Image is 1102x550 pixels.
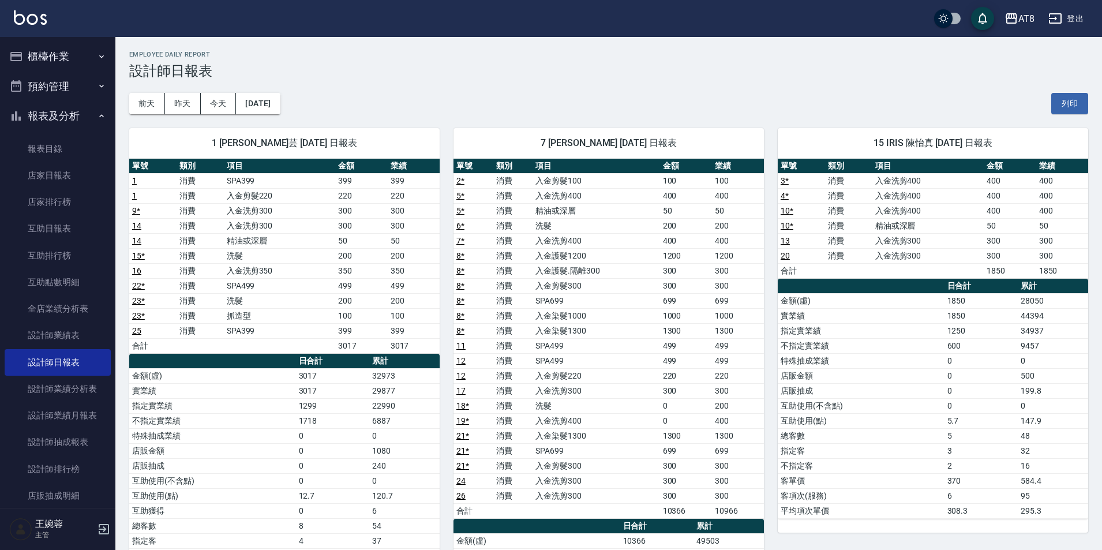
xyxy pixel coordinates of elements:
[825,188,872,203] td: 消費
[944,473,1018,488] td: 370
[825,248,872,263] td: 消費
[5,482,111,509] a: 店販抽成明細
[660,173,712,188] td: 100
[778,338,944,353] td: 不指定實業績
[165,93,201,114] button: 昨天
[224,159,336,174] th: 項目
[1036,203,1088,218] td: 400
[224,278,336,293] td: SPA499
[335,203,387,218] td: 300
[712,173,764,188] td: 100
[712,368,764,383] td: 220
[388,308,440,323] td: 100
[335,159,387,174] th: 金額
[1036,173,1088,188] td: 400
[533,368,659,383] td: 入金剪髮220
[1018,443,1088,458] td: 32
[335,173,387,188] td: 399
[335,248,387,263] td: 200
[781,251,790,260] a: 20
[533,203,659,218] td: 精油或深層
[177,293,224,308] td: 消費
[533,293,659,308] td: SPA699
[781,236,790,245] a: 13
[369,368,440,383] td: 32973
[224,248,336,263] td: 洗髮
[129,51,1088,58] h2: Employee Daily Report
[493,458,533,473] td: 消費
[335,323,387,338] td: 399
[129,398,296,413] td: 指定實業績
[778,279,1088,519] table: a dense table
[177,263,224,278] td: 消費
[224,323,336,338] td: SPA399
[456,491,466,500] a: 26
[143,137,426,149] span: 1 [PERSON_NAME]芸 [DATE] 日報表
[984,188,1036,203] td: 400
[533,263,659,278] td: 入金護髮.隔離300
[1018,473,1088,488] td: 584.4
[533,458,659,473] td: 入金剪髮300
[1036,263,1088,278] td: 1850
[35,518,94,530] h5: 王婉蓉
[712,293,764,308] td: 699
[1018,293,1088,308] td: 28050
[224,218,336,233] td: 入金洗剪300
[1018,383,1088,398] td: 199.8
[224,188,336,203] td: 入金剪髮220
[984,263,1036,278] td: 1850
[778,308,944,323] td: 實業績
[129,368,296,383] td: 金額(虛)
[660,338,712,353] td: 499
[129,443,296,458] td: 店販金額
[984,248,1036,263] td: 300
[9,518,32,541] img: Person
[660,368,712,383] td: 220
[335,308,387,323] td: 100
[984,159,1036,174] th: 金額
[660,308,712,323] td: 1000
[467,137,750,149] span: 7 [PERSON_NAME] [DATE] 日報表
[388,188,440,203] td: 220
[129,488,296,503] td: 互助使用(點)
[1018,323,1088,338] td: 34937
[712,473,764,488] td: 300
[778,458,944,473] td: 不指定客
[456,371,466,380] a: 12
[872,188,984,203] td: 入金洗剪400
[132,266,141,275] a: 16
[1018,308,1088,323] td: 44394
[177,308,224,323] td: 消費
[132,176,137,185] a: 1
[129,159,177,174] th: 單號
[660,413,712,428] td: 0
[5,42,111,72] button: 櫃檯作業
[712,248,764,263] td: 1200
[493,323,533,338] td: 消費
[1044,8,1088,29] button: 登出
[660,248,712,263] td: 1200
[1018,279,1088,294] th: 累計
[712,353,764,368] td: 499
[660,293,712,308] td: 699
[825,159,872,174] th: 類別
[177,278,224,293] td: 消費
[129,63,1088,79] h3: 設計師日報表
[944,443,1018,458] td: 3
[335,233,387,248] td: 50
[944,338,1018,353] td: 600
[335,263,387,278] td: 350
[660,458,712,473] td: 300
[778,159,825,174] th: 單號
[296,383,369,398] td: 3017
[712,263,764,278] td: 300
[388,218,440,233] td: 300
[825,218,872,233] td: 消費
[177,248,224,263] td: 消費
[493,368,533,383] td: 消費
[177,203,224,218] td: 消費
[660,203,712,218] td: 50
[712,383,764,398] td: 300
[944,458,1018,473] td: 2
[5,101,111,131] button: 報表及分析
